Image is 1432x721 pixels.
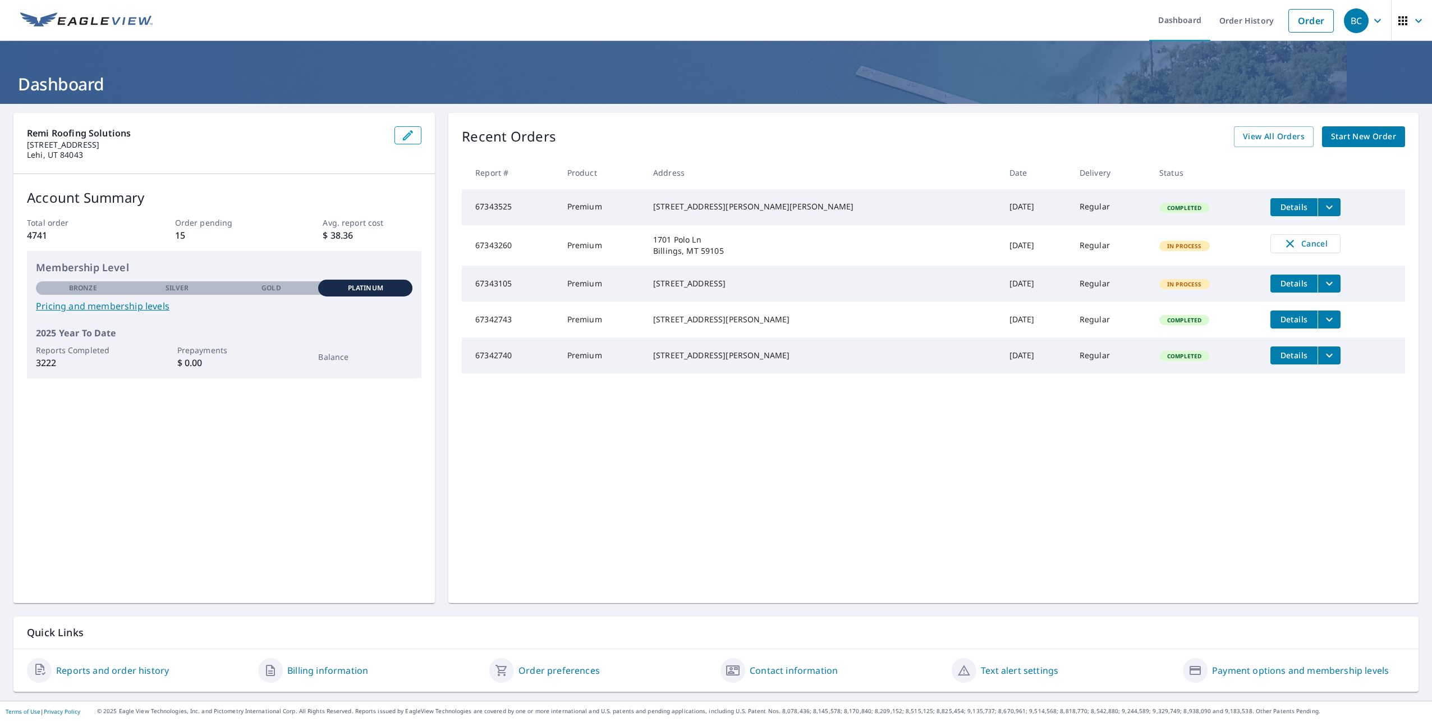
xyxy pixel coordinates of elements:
[177,344,272,356] p: Prepayments
[1282,237,1329,250] span: Cancel
[348,283,383,293] p: Platinum
[1288,9,1334,33] a: Order
[1000,225,1071,266] td: [DATE]
[1160,280,1209,288] span: In Process
[175,229,274,242] p: 15
[1000,302,1071,337] td: [DATE]
[1270,198,1318,216] button: detailsBtn-67343525
[653,201,992,212] div: [STREET_ADDRESS][PERSON_NAME][PERSON_NAME]
[1322,126,1405,147] a: Start New Order
[97,707,1426,715] p: © 2025 Eagle View Technologies, Inc. and Pictometry International Corp. All Rights Reserved. Repo...
[6,708,40,715] a: Terms of Use
[1150,156,1261,189] th: Status
[462,189,558,225] td: 67343525
[323,217,421,229] p: Avg. report cost
[56,664,169,677] a: Reports and order history
[1243,130,1305,144] span: View All Orders
[1277,350,1311,360] span: Details
[69,283,97,293] p: Bronze
[6,708,80,715] p: |
[1071,189,1150,225] td: Regular
[1318,275,1341,293] button: filesDropdownBtn-67343105
[36,260,412,275] p: Membership Level
[558,337,644,373] td: Premium
[1277,314,1311,325] span: Details
[1160,352,1208,360] span: Completed
[1071,337,1150,373] td: Regular
[27,626,1405,640] p: Quick Links
[20,12,153,29] img: EV Logo
[13,72,1419,95] h1: Dashboard
[1270,234,1341,253] button: Cancel
[36,356,130,369] p: 3222
[175,217,274,229] p: Order pending
[462,302,558,337] td: 67342743
[462,225,558,266] td: 67343260
[27,229,126,242] p: 4741
[558,302,644,337] td: Premium
[27,217,126,229] p: Total order
[27,188,421,208] p: Account Summary
[1160,204,1208,212] span: Completed
[1160,242,1209,250] span: In Process
[36,344,130,356] p: Reports Completed
[1270,311,1318,328] button: detailsBtn-67342743
[1318,346,1341,364] button: filesDropdownBtn-67342740
[44,708,80,715] a: Privacy Policy
[1071,266,1150,302] td: Regular
[558,266,644,302] td: Premium
[318,351,412,363] p: Balance
[1071,302,1150,337] td: Regular
[261,283,281,293] p: Gold
[462,126,556,147] p: Recent Orders
[36,326,412,340] p: 2025 Year To Date
[653,314,992,325] div: [STREET_ADDRESS][PERSON_NAME]
[750,664,838,677] a: Contact information
[1277,278,1311,289] span: Details
[1212,664,1389,677] a: Payment options and membership levels
[558,156,644,189] th: Product
[166,283,189,293] p: Silver
[27,150,385,160] p: Lehi, UT 84043
[1000,156,1071,189] th: Date
[653,234,992,257] div: 1701 Polo Ln Billings, MT 59105
[462,337,558,373] td: 67342740
[644,156,1000,189] th: Address
[1000,266,1071,302] td: [DATE]
[1071,156,1150,189] th: Delivery
[1000,189,1071,225] td: [DATE]
[462,156,558,189] th: Report #
[1071,225,1150,266] td: Regular
[1160,316,1208,324] span: Completed
[287,664,368,677] a: Billing information
[1344,8,1369,33] div: BC
[653,278,992,289] div: [STREET_ADDRESS]
[981,664,1058,677] a: Text alert settings
[27,126,385,140] p: Remi Roofing Solutions
[653,350,992,361] div: [STREET_ADDRESS][PERSON_NAME]
[36,299,412,313] a: Pricing and membership levels
[177,356,272,369] p: $ 0.00
[1270,275,1318,293] button: detailsBtn-67343105
[1270,346,1318,364] button: detailsBtn-67342740
[518,664,600,677] a: Order preferences
[323,229,421,242] p: $ 38.36
[1000,337,1071,373] td: [DATE]
[1277,202,1311,212] span: Details
[1318,198,1341,216] button: filesDropdownBtn-67343525
[558,189,644,225] td: Premium
[462,266,558,302] td: 67343105
[27,140,385,150] p: [STREET_ADDRESS]
[1331,130,1396,144] span: Start New Order
[1318,311,1341,328] button: filesDropdownBtn-67342743
[1234,126,1314,147] a: View All Orders
[558,225,644,266] td: Premium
